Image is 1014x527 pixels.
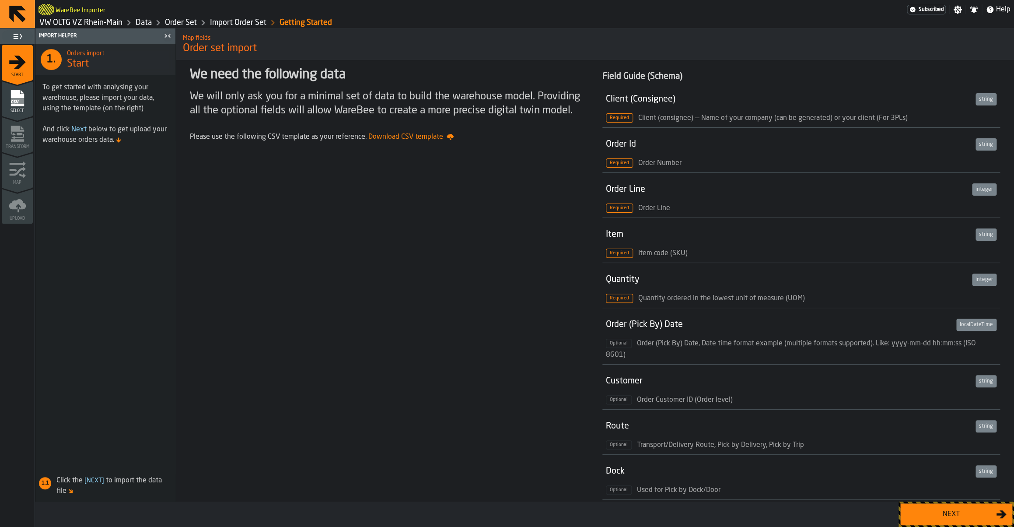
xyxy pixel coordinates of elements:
[2,189,33,224] li: menu Upload
[35,475,172,496] div: Click the to import the data file
[210,18,266,28] a: link-to-/wh/i/44979e6c-6f66-405e-9874-c1e29f02a54a/import/orders/
[2,81,33,116] li: menu Select
[71,126,87,133] span: Next
[976,138,997,151] div: string
[606,274,969,286] div: Quantity
[2,117,33,152] li: menu Transform
[39,18,122,28] a: link-to-/wh/i/44979e6c-6f66-405e-9874-c1e29f02a54a
[38,2,54,18] a: logo-header
[42,82,168,114] div: To get started with analysing your warehouse, please import your data, using the template (on the...
[37,33,161,39] div: Import Helper
[606,319,953,331] div: Order (Pick By) Date
[84,478,87,484] span: [
[638,160,682,167] span: Order Number
[907,5,946,14] a: link-to-/wh/i/44979e6c-6f66-405e-9874-c1e29f02a54a/settings/billing
[976,375,997,387] div: string
[606,138,972,151] div: Order Id
[2,109,33,113] span: Select
[183,33,1007,42] h2: Sub Title
[900,503,1012,525] button: button-Next
[606,420,972,432] div: Route
[606,294,633,303] span: Required
[35,28,175,44] header: Import Helper
[972,274,997,286] div: integer
[606,440,632,450] span: Optional
[637,397,733,404] span: Order Customer ID (Order level)
[606,204,633,213] span: Required
[39,480,51,486] span: 1.1
[606,375,972,387] div: Customer
[906,509,996,520] div: Next
[165,18,197,28] a: link-to-/wh/i/44979e6c-6f66-405e-9874-c1e29f02a54a/data/orders/
[907,5,946,14] div: Menu Subscription
[190,67,587,83] div: We need the following data
[280,18,332,28] a: link-to-/wh/i/44979e6c-6f66-405e-9874-c1e29f02a54a/import/orders
[606,465,972,478] div: Dock
[161,31,174,41] label: button-toggle-Close me
[136,18,152,28] a: link-to-/wh/i/44979e6c-6f66-405e-9874-c1e29f02a54a/data
[2,144,33,149] span: Transform
[190,134,367,141] span: Please use the following CSV template as your reference.
[2,73,33,77] span: Start
[996,4,1011,15] span: Help
[2,180,33,185] span: Map
[35,44,175,75] div: title-Start
[638,295,805,302] span: Quantity ordered in the lowest unit of measure (UOM)
[368,132,454,142] span: Download CSV template
[368,132,454,143] a: Download CSV template
[606,395,632,404] span: Optional
[67,48,168,57] h2: Sub Title
[637,487,720,494] span: Used for Pick by Dock/Door
[102,478,104,484] span: ]
[638,115,908,122] span: Client (consignee) — Name of your company (can be generated) or your client (For 3PLs)
[976,420,997,432] div: string
[919,7,944,13] span: Subscribed
[176,28,1014,60] div: title-Order set import
[83,478,106,484] span: Next
[606,113,633,123] span: Required
[606,183,969,196] div: Order Line
[67,57,89,71] span: Start
[638,250,688,257] span: Item code (SKU)
[2,30,33,42] label: button-toggle-Toggle Full Menu
[606,339,632,348] span: Optional
[41,49,62,70] div: 1.
[976,93,997,105] div: string
[2,216,33,221] span: Upload
[602,70,1000,83] div: Field Guide (Schema)
[976,465,997,478] div: string
[606,485,632,495] span: Optional
[2,153,33,188] li: menu Map
[972,183,997,196] div: integer
[183,42,1007,56] span: Order set import
[637,442,804,449] span: Transport/Delivery Route, Pick by Delivery, Pick by Trip
[42,124,168,145] div: And click below to get upload your warehouse orders data.
[56,5,105,14] h2: Sub Title
[606,340,976,358] span: Order (Pick By) Date, Date time format example (multiple formats supported). Like: yyyy-mm-dd hh:...
[956,319,997,331] div: localDateTime
[606,93,972,105] div: Client (Consignee)
[606,158,633,168] span: Required
[606,249,633,258] span: Required
[976,228,997,241] div: string
[638,205,670,212] span: Order Line
[950,5,965,14] label: button-toggle-Settings
[982,4,1014,15] label: button-toggle-Help
[606,228,972,241] div: Item
[2,45,33,80] li: menu Start
[38,18,524,28] nav: Breadcrumb
[966,5,982,14] label: button-toggle-Notifications
[190,90,587,118] div: We will only ask you for a minimal set of data to build the warehouse model. Providing all the op...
